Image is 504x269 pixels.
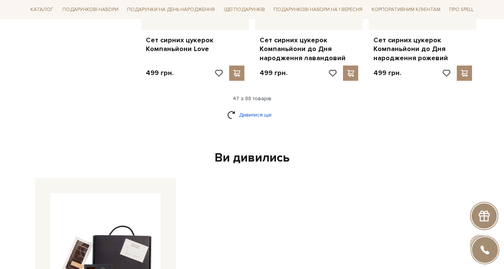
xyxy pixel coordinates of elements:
a: Сет сирних цукерок Компаньйони до Дня народження рожевий [373,36,472,62]
a: Подарункові набори на 1 Вересня [271,3,365,16]
a: Дивитися ще [227,108,277,122]
a: Корпоративним клієнтам [368,3,443,16]
span: Ідеї подарунків [221,4,268,16]
span: Про Spell [446,4,477,16]
span: Подарункові набори [59,4,121,16]
div: 47 з 88 товарів [24,95,480,102]
p: 499 грн. [260,69,287,77]
p: 499 грн. [373,69,401,77]
p: 499 грн. [146,69,174,77]
span: Подарунки на День народження [124,4,218,16]
span: Каталог [27,4,56,16]
div: Ви дивились [32,150,472,166]
a: Сет сирних цукерок Компаньйони Love [146,36,244,54]
a: Сет сирних цукерок Компаньйони до Дня народження лавандовий [260,36,358,62]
